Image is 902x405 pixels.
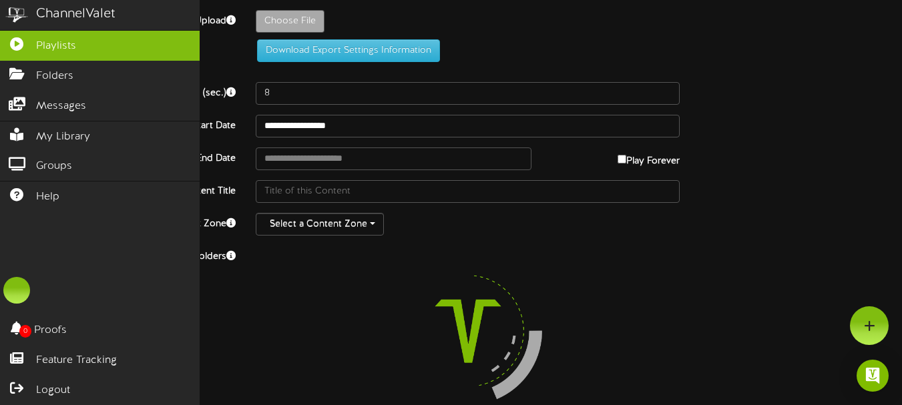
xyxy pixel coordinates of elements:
span: Feature Tracking [36,353,117,368]
button: Download Export Settings Information [257,39,440,62]
label: Play Forever [618,147,680,168]
span: My Library [36,129,90,145]
span: Playlists [36,39,76,54]
span: Messages [36,99,86,114]
span: Logout [36,383,70,398]
button: Select a Content Zone [256,213,384,236]
div: Open Intercom Messenger [857,360,889,392]
span: 0 [19,325,31,338]
span: Help [36,189,59,205]
input: Play Forever [618,155,626,163]
a: Download Export Settings Information [250,45,440,55]
div: ChannelValet [36,5,116,24]
span: Proofs [34,323,67,338]
input: Title of this Content [256,180,680,203]
span: Folders [36,69,73,84]
span: Groups [36,159,72,174]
